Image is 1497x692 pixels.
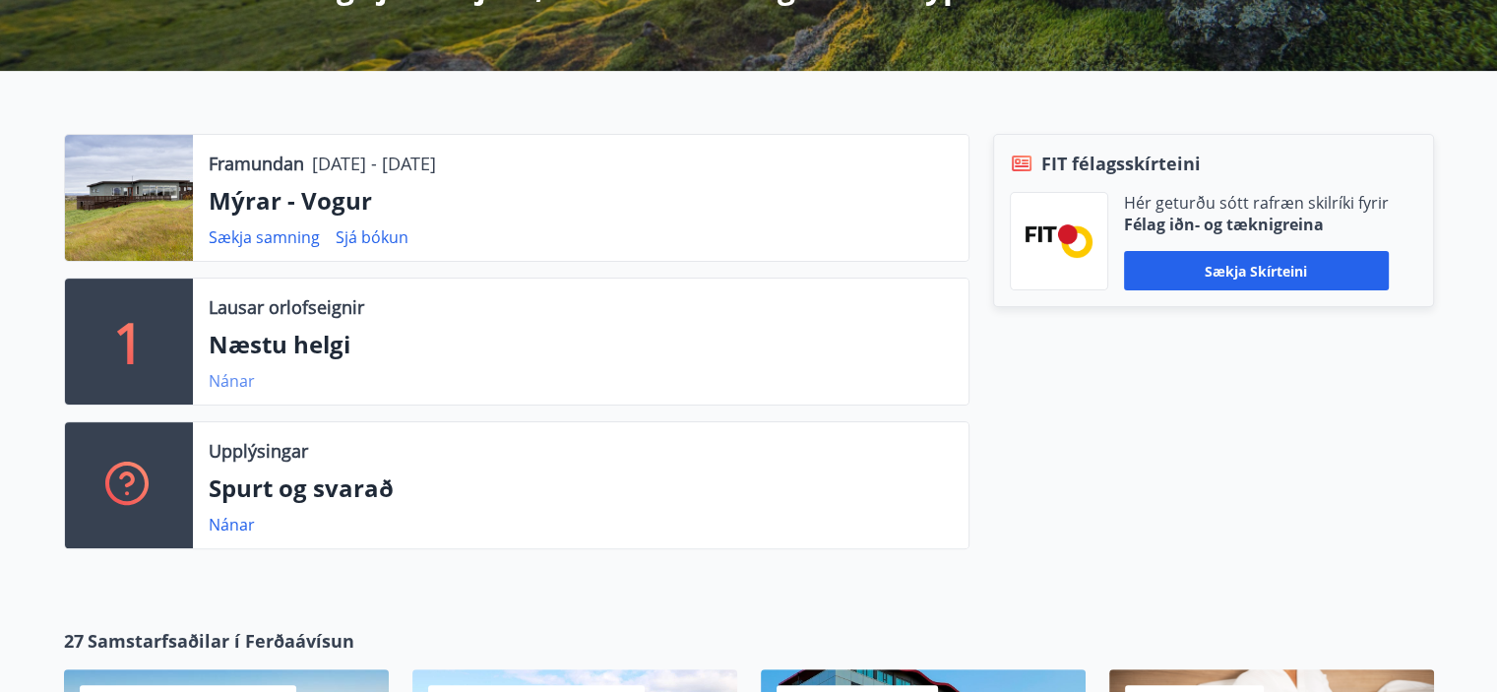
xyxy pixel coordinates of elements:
[209,226,320,248] a: Sækja samning
[1041,151,1201,176] span: FIT félagsskírteini
[1124,192,1389,214] p: Hér geturðu sótt rafræn skilríki fyrir
[209,184,953,218] p: Mýrar - Vogur
[209,294,364,320] p: Lausar orlofseignir
[209,151,304,176] p: Framundan
[1124,251,1389,290] button: Sækja skírteini
[64,628,84,654] span: 27
[113,304,145,379] p: 1
[209,472,953,505] p: Spurt og svarað
[209,328,953,361] p: Næstu helgi
[88,628,354,654] span: Samstarfsaðilar í Ferðaávísun
[312,151,436,176] p: [DATE] - [DATE]
[336,226,408,248] a: Sjá bókun
[1124,214,1389,235] p: Félag iðn- og tæknigreina
[209,514,255,535] a: Nánar
[1026,224,1092,257] img: FPQVkF9lTnNbbaRSFyT17YYeljoOGk5m51IhT0bO.png
[209,370,255,392] a: Nánar
[209,438,308,464] p: Upplýsingar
